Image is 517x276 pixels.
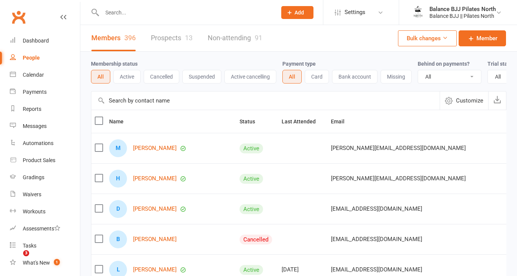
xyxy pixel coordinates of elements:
span: Last Attended [282,118,324,125]
span: Email [331,118,353,125]
span: 3 [23,250,29,256]
span: Add [295,9,304,16]
a: People [10,49,80,66]
button: Card [305,70,329,84]
div: People [23,55,40,61]
div: Assessments [23,226,60,232]
div: Active [240,265,263,275]
iframe: Intercom live chat [8,250,26,268]
div: Dashboard [23,38,49,44]
a: [PERSON_NAME] [133,206,177,212]
div: Reports [23,106,41,112]
div: Calendar [23,72,44,78]
button: Customize [440,91,488,110]
a: Assessments [10,220,80,237]
button: Status [240,117,263,126]
div: Cancelled [240,235,272,244]
button: All [282,70,302,84]
div: Balance BJJ || Pilates North [429,13,496,19]
a: Dashboard [10,32,80,49]
a: Payments [10,84,80,101]
div: Product Sales [23,157,55,163]
div: Automations [23,140,53,146]
button: Active cancelling [224,70,276,84]
a: Members396 [91,25,136,51]
span: 1 [54,259,60,265]
span: [EMAIL_ADDRESS][DOMAIN_NAME] [331,202,422,216]
span: Member [476,34,497,43]
a: Workouts [10,203,80,220]
button: Suspended [182,70,221,84]
div: Active [240,144,263,153]
button: Active [113,70,141,84]
a: [PERSON_NAME] [133,236,177,243]
span: [PERSON_NAME][EMAIL_ADDRESS][DOMAIN_NAME] [331,171,466,186]
div: Workouts [23,208,45,214]
div: Tasks [23,243,36,249]
a: Prospects13 [151,25,193,51]
a: Tasks [10,237,80,254]
a: Reports [10,101,80,118]
span: Status [240,118,263,125]
a: [PERSON_NAME] [133,175,177,182]
div: Balance BJJ Pilates North [429,6,496,13]
button: Last Attended [282,117,324,126]
div: Boaz [109,230,127,248]
div: 396 [124,34,136,42]
button: All [91,70,110,84]
div: Millie [109,139,127,157]
a: Clubworx [9,8,28,27]
a: Member [459,30,506,46]
a: Automations [10,135,80,152]
a: Non-attending91 [208,25,262,51]
div: Gradings [23,174,44,180]
div: Active [240,174,263,184]
a: What's New1 [10,254,80,271]
span: Customize [456,96,483,105]
label: Payment type [282,61,316,67]
input: Search... [100,7,271,18]
button: Email [331,117,353,126]
div: 13 [185,34,193,42]
div: Waivers [23,191,41,197]
span: [PERSON_NAME][EMAIL_ADDRESS][DOMAIN_NAME] [331,141,466,155]
div: Payments [23,89,47,95]
label: Membership status [91,61,138,67]
div: 91 [255,34,262,42]
div: What's New [23,260,50,266]
label: Trial status [487,61,515,67]
button: Bulk changes [398,30,457,46]
button: Missing [381,70,412,84]
a: Product Sales [10,152,80,169]
button: Bank account [332,70,378,84]
span: Name [109,118,132,125]
a: [PERSON_NAME] [133,145,177,151]
input: Search by contact name [91,91,440,110]
button: Add [281,6,313,19]
button: Name [109,117,132,126]
a: Messages [10,118,80,135]
div: Daisie [109,200,127,218]
label: Behind on payments? [418,61,470,67]
div: Messages [23,123,47,129]
div: [DATE] [282,267,324,273]
div: Active [240,204,263,214]
button: Cancelled [144,70,179,84]
span: [EMAIL_ADDRESS][DOMAIN_NAME] [331,232,422,246]
span: Settings [345,4,365,21]
img: thumb_image1754262066.png [410,5,426,20]
a: Calendar [10,66,80,84]
div: Huxley [109,170,127,188]
a: [PERSON_NAME] [133,267,177,273]
a: Waivers [10,186,80,203]
a: Gradings [10,169,80,186]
